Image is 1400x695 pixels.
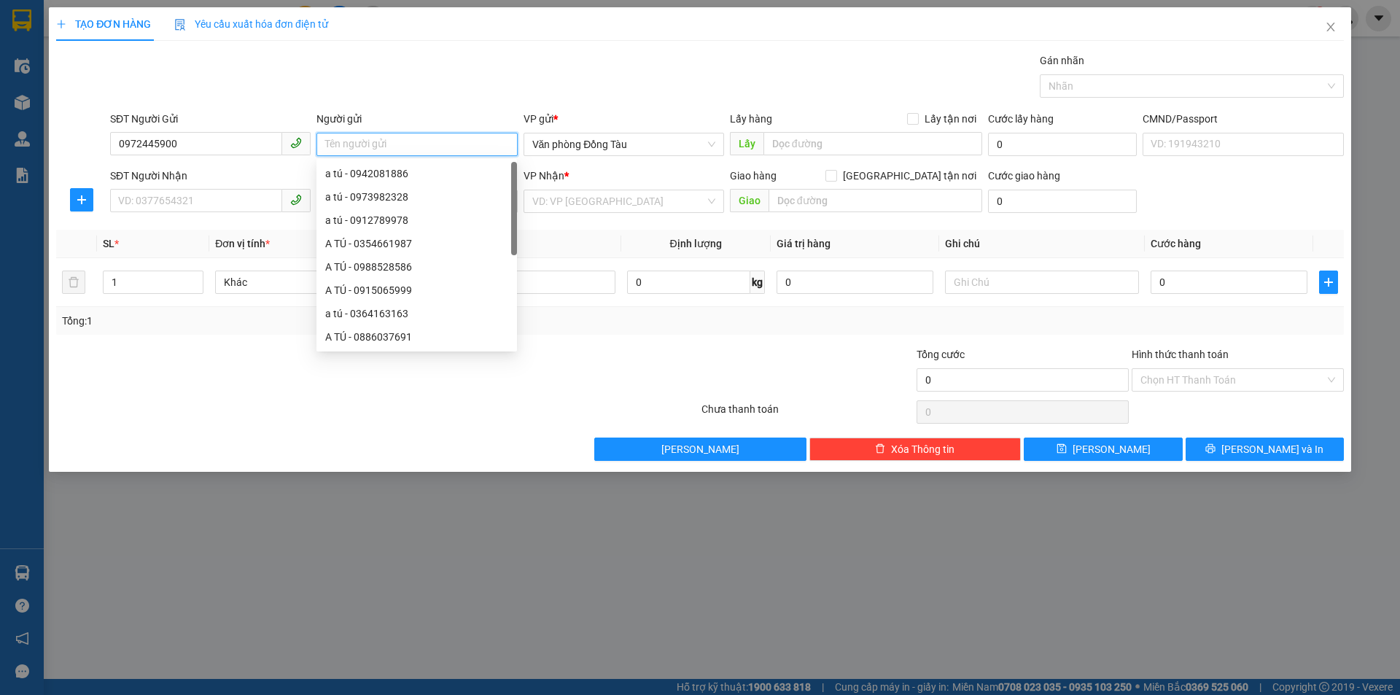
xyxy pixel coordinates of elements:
[325,236,508,252] div: A TÚ - 0354661987
[661,441,739,457] span: [PERSON_NAME]
[777,271,933,294] input: 0
[316,111,517,127] div: Người gửi
[56,18,151,30] span: TẠO ĐƠN HÀNG
[700,401,915,427] div: Chưa thanh toán
[71,194,93,206] span: plus
[325,189,508,205] div: a tú - 0973982328
[1040,55,1084,66] label: Gán nhãn
[215,238,270,249] span: Đơn vị tính
[670,238,722,249] span: Định lượng
[988,190,1137,213] input: Cước giao hàng
[325,166,508,182] div: a tú - 0942081886
[763,132,982,155] input: Dọc đường
[919,111,982,127] span: Lấy tận nơi
[1057,443,1067,455] span: save
[316,185,517,209] div: a tú - 0973982328
[325,329,508,345] div: A TÚ - 0886037691
[316,232,517,255] div: A TÚ - 0354661987
[174,18,328,30] span: Yêu cầu xuất hóa đơn điện tử
[730,170,777,182] span: Giao hàng
[110,111,311,127] div: SĐT Người Gửi
[316,302,517,325] div: a tú - 0364163163
[988,170,1060,182] label: Cước giao hàng
[81,90,331,109] li: Hotline: 1900888999
[325,212,508,228] div: a tú - 0912789978
[70,188,93,211] button: plus
[769,189,982,212] input: Dọc đường
[62,271,85,294] button: delete
[316,209,517,232] div: a tú - 0912789978
[81,36,331,90] li: 01A03 [GEOGRAPHIC_DATA], [GEOGRAPHIC_DATA] ( bên cạnh cây xăng bến xe phía Bắc cũ)
[290,137,302,149] span: phone
[325,306,508,322] div: a tú - 0364163163
[18,18,91,91] img: logo.jpg
[594,438,806,461] button: [PERSON_NAME]
[730,113,772,125] span: Lấy hàng
[316,255,517,279] div: A TÚ - 0988528586
[316,279,517,302] div: A TÚ - 0915065999
[524,111,724,127] div: VP gửi
[153,17,258,35] b: 36 Limousine
[325,259,508,275] div: A TÚ - 0988528586
[1320,276,1337,288] span: plus
[524,170,564,182] span: VP Nhận
[1073,441,1151,457] span: [PERSON_NAME]
[1205,443,1216,455] span: printer
[730,189,769,212] span: Giao
[988,133,1137,156] input: Cước lấy hàng
[1132,349,1229,360] label: Hình thức thanh toán
[988,113,1054,125] label: Cước lấy hàng
[917,349,965,360] span: Tổng cước
[945,271,1139,294] input: Ghi Chú
[532,133,715,155] span: Văn phòng Đồng Tàu
[891,441,954,457] span: Xóa Thông tin
[939,230,1145,258] th: Ghi chú
[103,238,114,249] span: SL
[316,325,517,349] div: A TÚ - 0886037691
[875,443,885,455] span: delete
[809,438,1022,461] button: deleteXóa Thông tin
[1319,271,1338,294] button: plus
[1325,21,1337,33] span: close
[421,271,615,294] input: VD: Bàn, Ghế
[1310,7,1351,48] button: Close
[1186,438,1344,461] button: printer[PERSON_NAME] và In
[730,132,763,155] span: Lấy
[56,19,66,29] span: plus
[290,194,302,206] span: phone
[1024,438,1182,461] button: save[PERSON_NAME]
[837,168,982,184] span: [GEOGRAPHIC_DATA] tận nơi
[1221,441,1323,457] span: [PERSON_NAME] và In
[1143,111,1343,127] div: CMND/Passport
[1151,238,1201,249] span: Cước hàng
[316,162,517,185] div: a tú - 0942081886
[750,271,765,294] span: kg
[62,313,540,329] div: Tổng: 1
[110,168,311,184] div: SĐT Người Nhận
[174,19,186,31] img: icon
[325,282,508,298] div: A TÚ - 0915065999
[777,238,831,249] span: Giá trị hàng
[224,271,400,293] span: Khác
